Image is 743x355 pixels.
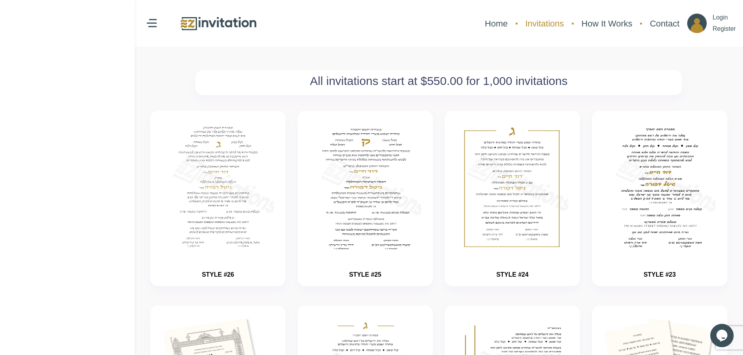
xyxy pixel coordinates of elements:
[578,13,636,34] a: How It Works
[456,122,568,252] img: invitation
[713,12,736,35] p: Login Register
[349,271,381,278] a: STYLE #25
[309,122,421,252] img: invitation
[298,111,433,286] button: invitation STYLE #25
[202,271,234,278] a: STYLE #26
[199,74,678,88] h2: All invitations start at $550.00 for 1,000 invitations
[150,111,285,286] button: invitation STYLE #26
[646,13,683,34] a: Contact
[162,122,274,252] img: invitation
[644,271,676,278] a: STYLE #23
[179,15,257,32] img: logo.png
[521,13,568,34] a: Invitations
[496,271,528,278] a: STYLE #24
[687,14,707,33] img: ico_account.png
[710,324,735,347] iframe: chat widget
[604,122,716,252] img: invitation
[481,13,512,34] a: Home
[592,111,727,286] button: invitation STYLE #23
[445,111,580,286] button: invitation STYLE #24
